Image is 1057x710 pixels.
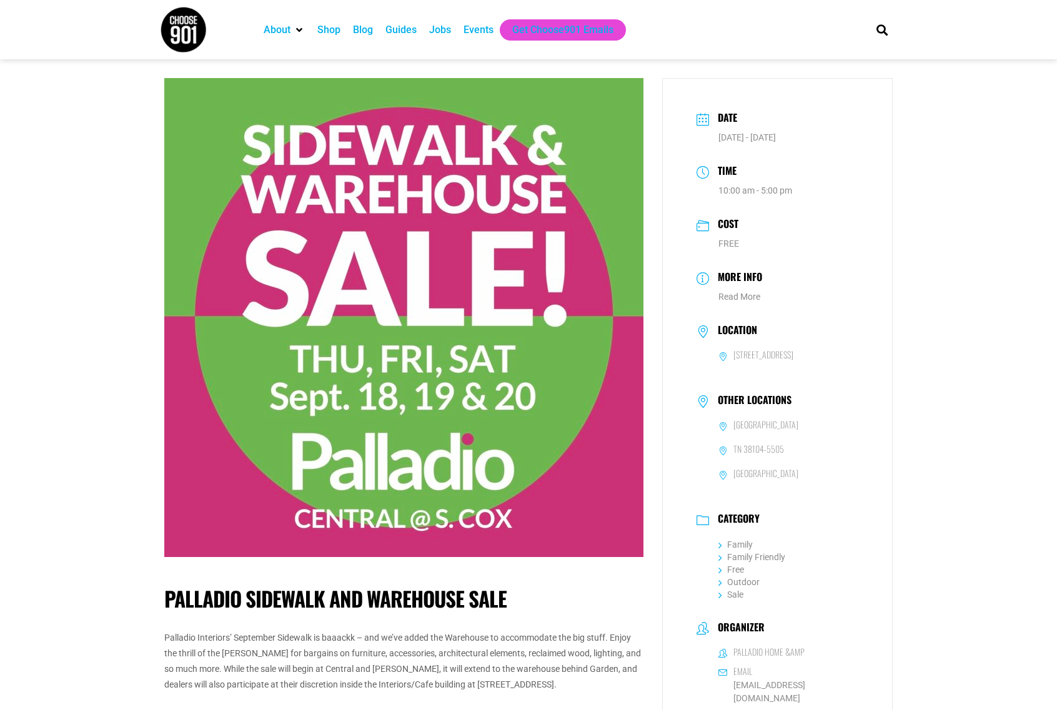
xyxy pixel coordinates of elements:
a: Blog [353,22,373,37]
h3: Category [712,513,760,528]
div: Search [871,19,892,40]
abbr: 10:00 am - 5:00 pm [718,185,792,195]
h6: [STREET_ADDRESS] [733,349,793,360]
a: Read More [718,292,760,302]
a: Shop [317,22,340,37]
h6: [GEOGRAPHIC_DATA] [733,468,798,479]
a: Guides [385,22,417,37]
h3: Location [712,324,757,339]
h3: Date [712,110,737,128]
a: Outdoor [718,577,760,587]
a: Family Friendly [718,552,785,562]
h1: Palladio Sidewalk and Warehouse Sale [164,586,643,611]
h3: More Info [712,269,762,287]
a: Jobs [429,22,451,37]
h6: TN 38104-5505 [733,443,784,455]
a: Family [718,540,753,550]
span: [DATE] - [DATE] [718,132,776,142]
a: Sale [718,589,743,599]
h6: Palladio Home &amp [733,646,805,658]
a: Get Choose901 Emails [512,22,613,37]
a: [EMAIL_ADDRESS][DOMAIN_NAME] [718,679,858,705]
a: Free [718,565,744,574]
dd: FREE [697,237,858,250]
h6: Email [733,666,752,677]
nav: Main nav [257,19,855,41]
p: Palladio Interiors’ September Sidewalk is baaackk – and we’ve added the Warehouse to accommodate ... [164,630,643,693]
a: Events [464,22,494,37]
div: About [257,19,311,41]
a: About [264,22,290,37]
h6: [GEOGRAPHIC_DATA] [733,419,798,430]
h3: Organizer [712,621,765,636]
h3: Time [712,163,737,181]
h3: Cost [712,216,738,234]
h3: Other Locations [712,394,792,409]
